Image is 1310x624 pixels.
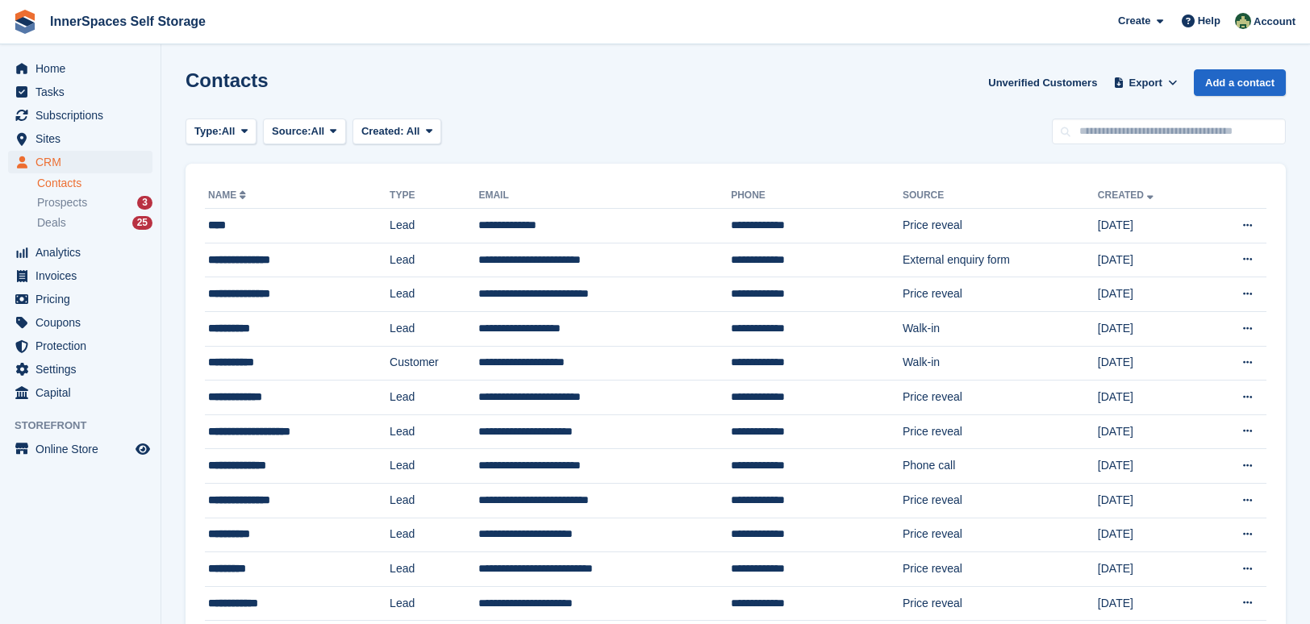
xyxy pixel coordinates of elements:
[1129,75,1162,91] span: Export
[35,241,132,264] span: Analytics
[1098,381,1205,415] td: [DATE]
[35,264,132,287] span: Invoices
[390,346,478,381] td: Customer
[8,381,152,404] a: menu
[1098,518,1205,552] td: [DATE]
[903,243,1098,277] td: External enquiry form
[390,586,478,621] td: Lead
[903,277,1098,312] td: Price reveal
[8,335,152,357] a: menu
[390,277,478,312] td: Lead
[390,449,478,484] td: Lead
[1098,449,1205,484] td: [DATE]
[35,57,132,80] span: Home
[1098,189,1157,201] a: Created
[1098,311,1205,346] td: [DATE]
[1098,414,1205,449] td: [DATE]
[35,288,132,310] span: Pricing
[903,483,1098,518] td: Price reveal
[37,214,152,231] a: Deals 25
[1198,13,1220,29] span: Help
[8,241,152,264] a: menu
[1110,69,1181,96] button: Export
[13,10,37,34] img: stora-icon-8386f47178a22dfd0bd8f6a31ec36ba5ce8667c1dd55bd0f319d3a0aa187defe.svg
[361,125,404,137] span: Created:
[35,358,132,381] span: Settings
[44,8,212,35] a: InnerSpaces Self Storage
[903,183,1098,209] th: Source
[1098,346,1205,381] td: [DATE]
[15,418,161,434] span: Storefront
[903,449,1098,484] td: Phone call
[903,552,1098,587] td: Price reveal
[1098,243,1205,277] td: [DATE]
[263,119,346,145] button: Source: All
[35,151,132,173] span: CRM
[390,209,478,243] td: Lead
[37,194,152,211] a: Prospects 3
[222,123,236,139] span: All
[35,81,132,103] span: Tasks
[1098,277,1205,312] td: [DATE]
[903,518,1098,552] td: Price reveal
[132,216,152,230] div: 25
[35,438,132,460] span: Online Store
[1098,552,1205,587] td: [DATE]
[8,81,152,103] a: menu
[982,69,1103,96] a: Unverified Customers
[8,57,152,80] a: menu
[903,209,1098,243] td: Price reveal
[35,311,132,334] span: Coupons
[1235,13,1251,29] img: Paula Amey
[8,288,152,310] a: menu
[208,189,249,201] a: Name
[390,243,478,277] td: Lead
[903,311,1098,346] td: Walk-in
[731,183,903,209] th: Phone
[8,264,152,287] a: menu
[390,381,478,415] td: Lead
[903,414,1098,449] td: Price reveal
[35,335,132,357] span: Protection
[8,127,152,150] a: menu
[37,215,66,231] span: Deals
[1098,586,1205,621] td: [DATE]
[390,518,478,552] td: Lead
[903,381,1098,415] td: Price reveal
[8,358,152,381] a: menu
[8,104,152,127] a: menu
[390,552,478,587] td: Lead
[8,311,152,334] a: menu
[1098,209,1205,243] td: [DATE]
[407,125,420,137] span: All
[186,69,269,91] h1: Contacts
[390,483,478,518] td: Lead
[133,439,152,459] a: Preview store
[478,183,731,209] th: Email
[903,346,1098,381] td: Walk-in
[272,123,311,139] span: Source:
[390,311,478,346] td: Lead
[903,586,1098,621] td: Price reveal
[1098,483,1205,518] td: [DATE]
[390,183,478,209] th: Type
[390,414,478,449] td: Lead
[37,195,87,210] span: Prospects
[311,123,325,139] span: All
[35,127,132,150] span: Sites
[1118,13,1150,29] span: Create
[8,438,152,460] a: menu
[8,151,152,173] a: menu
[35,104,132,127] span: Subscriptions
[186,119,257,145] button: Type: All
[137,196,152,210] div: 3
[1254,14,1295,30] span: Account
[35,381,132,404] span: Capital
[353,119,441,145] button: Created: All
[194,123,222,139] span: Type:
[37,176,152,191] a: Contacts
[1194,69,1286,96] a: Add a contact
